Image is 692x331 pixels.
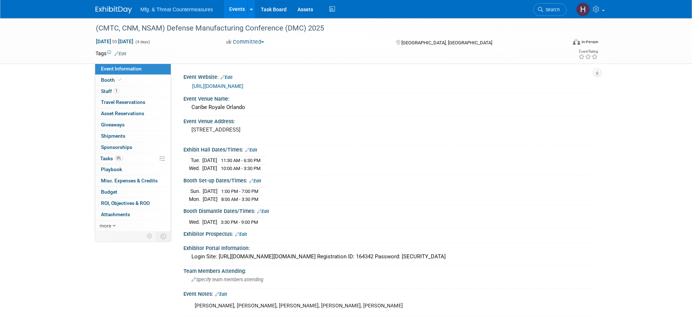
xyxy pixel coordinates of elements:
[95,131,171,142] a: Shipments
[95,153,171,164] a: Tasks0%
[95,175,171,186] a: Misc. Expenses & Credits
[215,292,227,297] a: Edit
[101,144,132,150] span: Sponsorships
[114,88,119,94] span: 1
[202,165,217,172] td: [DATE]
[95,198,171,209] a: ROI, Objectives & ROO
[191,277,263,282] span: Specify team members attending
[220,75,232,80] a: Edit
[183,72,597,81] div: Event Website:
[189,195,203,203] td: Mon.
[100,156,123,161] span: Tasks
[524,38,599,49] div: Event Format
[189,157,202,165] td: Tue.
[203,195,218,203] td: [DATE]
[183,266,597,275] div: Team Members Attending:
[95,75,171,86] a: Booth
[95,142,171,153] a: Sponsorships
[95,120,171,130] a: Giveaways
[183,144,597,154] div: Exhibit Hall Dates/Times:
[183,288,597,298] div: Event Notes:
[96,50,126,57] td: Tags
[573,39,580,45] img: Format-Inperson.png
[95,221,171,231] a: more
[101,66,142,72] span: Event Information
[235,232,247,237] a: Edit
[183,116,597,125] div: Event Venue Address:
[202,157,217,165] td: [DATE]
[189,187,203,195] td: Sun.
[221,189,258,194] span: 1:00 PM - 7:00 PM
[249,178,261,183] a: Edit
[101,200,150,206] span: ROI, Objectives & ROO
[189,218,202,226] td: Wed.
[192,83,243,89] a: [URL][DOMAIN_NAME]
[141,7,213,12] span: Mfg. & Threat Countermeasures
[533,3,567,16] a: Search
[543,7,560,12] span: Search
[95,187,171,198] a: Budget
[114,51,126,56] a: Edit
[96,38,134,45] span: [DATE] [DATE]
[101,110,144,116] span: Asset Reservations
[118,78,122,82] i: Booth reservation complete
[191,126,348,133] pre: [STREET_ADDRESS]
[95,209,171,220] a: Attachments
[189,251,591,262] div: Login Site: [URL][DOMAIN_NAME][DOMAIN_NAME] Registration ID: 164342 Password: [SECURITY_DATA]
[245,148,257,153] a: Edit
[183,229,597,238] div: Exhibitor Prospectus:
[101,211,130,217] span: Attachments
[101,166,122,172] span: Playbook
[143,231,156,241] td: Personalize Event Tab Strip
[221,219,258,225] span: 3:30 PM - 9:00 PM
[100,223,111,229] span: more
[95,164,171,175] a: Playbook
[101,189,117,195] span: Budget
[183,243,597,252] div: Exhibitor Portal Information:
[101,77,123,83] span: Booth
[183,93,597,102] div: Event Venue Name:
[221,158,260,163] span: 11:30 AM - 6:30 PM
[95,86,171,97] a: Staff1
[95,108,171,119] a: Asset Reservations
[135,40,150,44] span: (4 days)
[101,99,145,105] span: Travel Reservations
[257,209,269,214] a: Edit
[202,218,217,226] td: [DATE]
[101,88,119,94] span: Staff
[221,197,258,202] span: 8:00 AM - 3:30 PM
[189,102,591,113] div: Caribe Royale Orlando
[189,165,202,172] td: Wed.
[101,178,158,183] span: Misc. Expenses & Credits
[95,97,171,108] a: Travel Reservations
[115,156,123,161] span: 0%
[93,22,556,35] div: (CMTC, CNM, NSAM) Defense Manufacturing Conference (DMC) 2025
[203,187,218,195] td: [DATE]
[190,299,517,313] div: [PERSON_NAME], [PERSON_NAME], [PERSON_NAME], [PERSON_NAME], [PERSON_NAME]
[576,3,590,16] img: Hillary Hawkins
[221,166,260,171] span: 10:00 AM - 3:30 PM
[96,6,132,13] img: ExhibitDay
[95,64,171,74] a: Event Information
[183,206,597,215] div: Booth Dismantle Dates/Times:
[111,39,118,44] span: to
[578,50,598,53] div: Event Rating
[101,122,125,128] span: Giveaways
[581,39,598,45] div: In-Person
[224,38,267,46] button: Committed
[401,40,492,45] span: [GEOGRAPHIC_DATA], [GEOGRAPHIC_DATA]
[156,231,171,241] td: Toggle Event Tabs
[101,133,125,139] span: Shipments
[183,175,597,185] div: Booth Set-up Dates/Times:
